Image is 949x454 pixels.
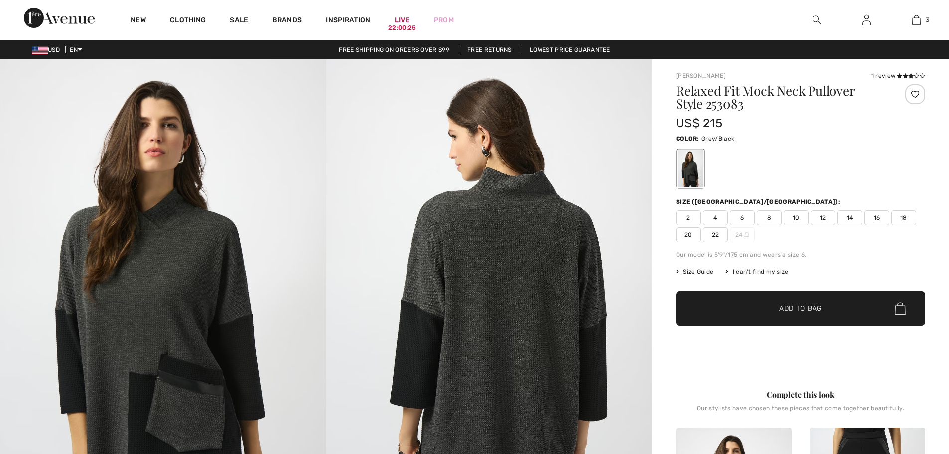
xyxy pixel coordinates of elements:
[676,405,925,420] div: Our stylists have chosen these pieces that come together beautifully.
[676,135,699,142] span: Color:
[459,46,520,53] a: Free Returns
[272,16,302,26] a: Brands
[701,135,734,142] span: Grey/Black
[676,84,884,110] h1: Relaxed Fit Mock Neck Pullover Style 253083
[326,16,370,26] span: Inspiration
[871,71,925,80] div: 1 review
[32,46,64,53] span: USD
[395,15,410,25] a: Live22:00:25
[70,46,82,53] span: EN
[912,14,921,26] img: My Bag
[170,16,206,26] a: Clothing
[676,389,925,401] div: Complete this look
[862,14,871,26] img: My Info
[926,15,929,24] span: 3
[676,291,925,326] button: Add to Bag
[434,15,454,25] a: Prom
[522,46,618,53] a: Lowest Price Guarantee
[703,210,728,225] span: 4
[813,14,821,26] img: search the website
[676,72,726,79] a: [PERSON_NAME]
[331,46,457,53] a: Free shipping on orders over $99
[676,250,925,259] div: Our model is 5'9"/175 cm and wears a size 6.
[24,8,95,28] img: 1ère Avenue
[131,16,146,26] a: New
[730,210,755,225] span: 6
[676,116,722,130] span: US$ 215
[854,14,879,26] a: Sign In
[676,227,701,242] span: 20
[388,23,416,33] div: 22:00:25
[744,232,749,237] img: ring-m.svg
[892,14,941,26] a: 3
[676,267,713,276] span: Size Guide
[676,210,701,225] span: 2
[32,46,48,54] img: US Dollar
[678,150,703,187] div: Grey/Black
[757,210,782,225] span: 8
[676,197,842,206] div: Size ([GEOGRAPHIC_DATA]/[GEOGRAPHIC_DATA]):
[725,267,788,276] div: I can't find my size
[703,227,728,242] span: 22
[730,227,755,242] span: 24
[230,16,248,26] a: Sale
